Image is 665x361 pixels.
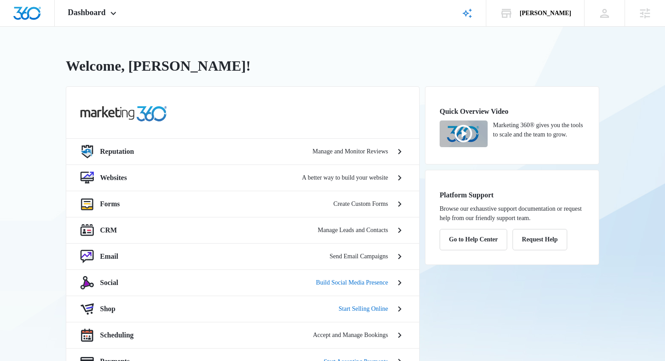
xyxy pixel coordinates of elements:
[80,171,94,185] img: website
[66,269,419,296] a: socialSocialBuild Social Media Presence
[440,204,585,223] p: Browse our exhaustive support documentation or request help from our friendly support team.
[80,197,94,211] img: forms
[66,138,419,164] a: reputationReputationManage and Monitor Reviews
[80,329,94,342] img: scheduling
[100,199,120,209] p: Forms
[80,250,94,263] img: nurture
[333,199,388,209] p: Create Custom Forms
[100,277,118,288] p: Social
[68,8,106,17] span: Dashboard
[66,322,419,349] a: schedulingSchedulingAccept and Manage Bookings
[100,330,134,341] p: Scheduling
[80,276,94,289] img: social
[513,229,567,250] button: Request Help
[80,224,94,237] img: crm
[440,229,507,250] button: Go to Help Center
[100,146,134,157] p: Reputation
[330,252,388,261] p: Send Email Campaigns
[513,236,567,243] a: Request Help
[66,296,419,322] a: shopAppShopStart Selling Online
[313,330,388,340] p: Accept and Manage Bookings
[66,217,419,243] a: crmCRMManage Leads and Contacts
[66,191,419,217] a: formsFormsCreate Custom Forms
[80,106,167,121] img: common.products.marketing.title
[100,304,116,314] p: Shop
[440,236,513,243] a: Go to Help Center
[66,55,251,76] h1: Welcome, [PERSON_NAME]!
[318,225,388,235] p: Manage Leads and Contacts
[339,304,388,313] p: Start Selling Online
[440,106,585,117] h2: Quick Overview Video
[440,120,488,147] img: Quick Overview Video
[302,173,388,182] p: A better way to build your website
[312,147,388,156] p: Manage and Monitor Reviews
[66,164,419,191] a: websiteWebsitesA better way to build your website
[100,225,117,236] p: CRM
[493,120,585,144] p: Marketing 360® gives you the tools to scale and the team to grow.
[80,145,94,158] img: reputation
[440,190,585,201] h2: Platform Support
[80,302,94,316] img: shopApp
[100,251,118,262] p: Email
[316,278,388,287] p: Build Social Media Presence
[100,172,127,183] p: Websites
[66,243,419,269] a: nurtureEmailSend Email Campaigns
[520,10,571,17] div: account name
